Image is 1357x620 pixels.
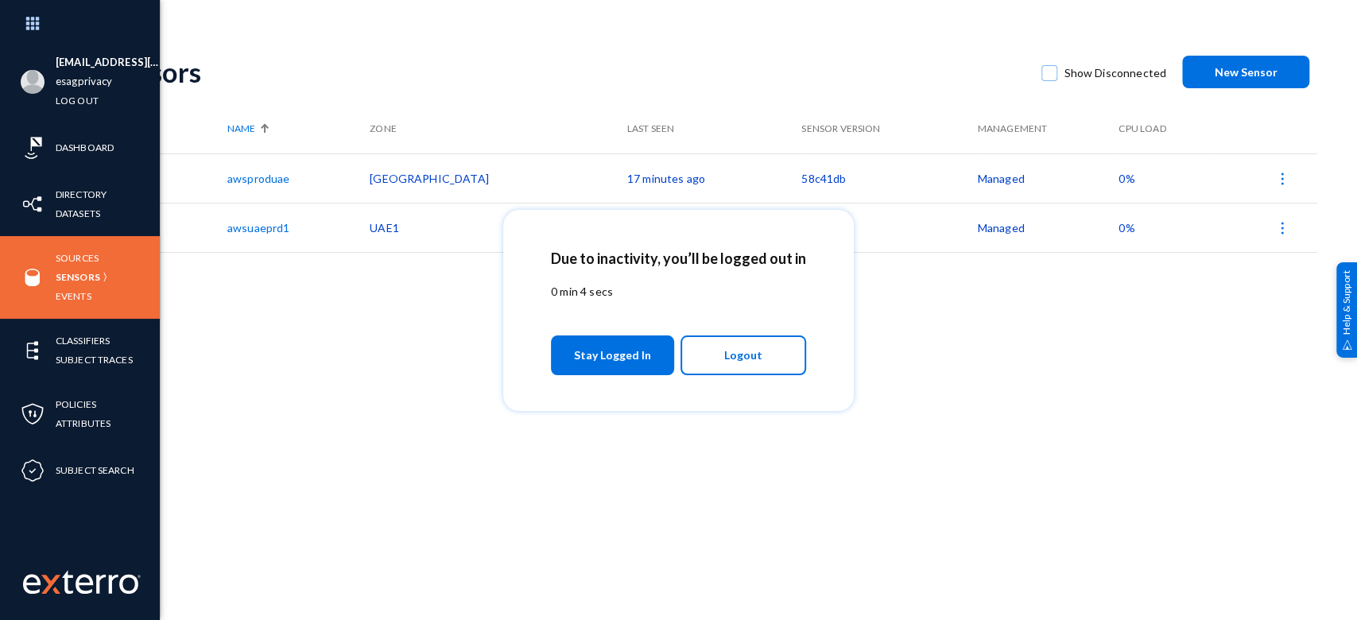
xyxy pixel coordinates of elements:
[551,283,806,300] p: 0 min 4 secs
[574,341,651,370] span: Stay Logged In
[724,342,762,369] span: Logout
[551,250,806,267] h2: Due to inactivity, you’ll be logged out in
[551,335,674,375] button: Stay Logged In
[680,335,807,375] button: Logout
